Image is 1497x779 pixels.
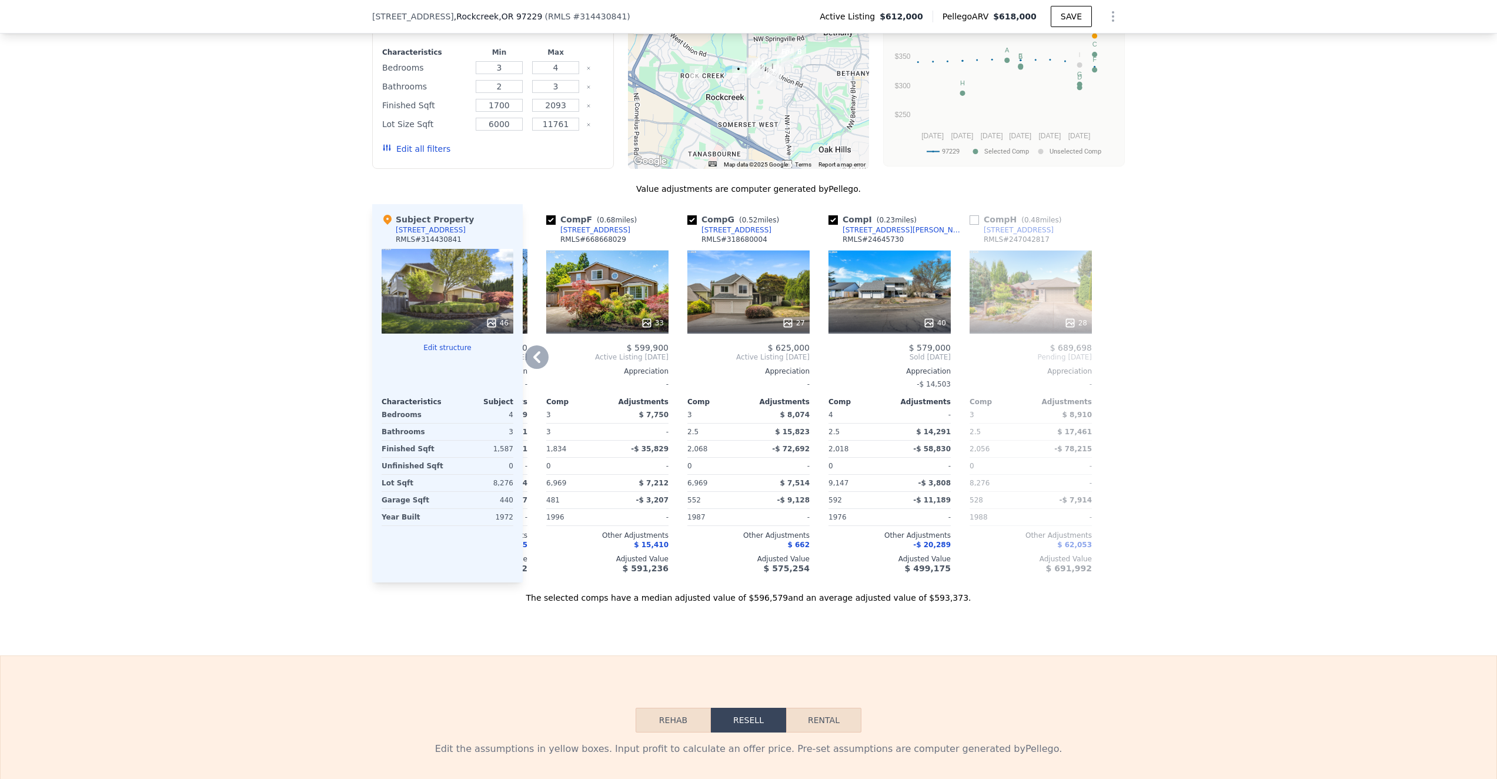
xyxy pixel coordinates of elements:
div: Value adjustments are computer generated by Pellego . [372,183,1125,195]
div: Adjustments [607,397,669,407]
span: -$ 35,829 [631,445,669,453]
div: Bedrooms [382,59,469,76]
button: Edit all filters [382,143,450,155]
span: RMLS [548,12,571,21]
span: , Rockcreek [454,11,543,22]
span: $ 17,461 [1057,428,1092,436]
div: Year Built [382,509,445,525]
div: 4790 NW 188th Ave [732,63,745,83]
span: $612,000 [880,11,923,22]
div: 1972 [450,509,513,525]
div: 5333 NW Lianna Way [793,46,806,66]
a: [STREET_ADDRESS][PERSON_NAME] [828,225,965,235]
span: -$ 11,189 [913,496,951,504]
text: [DATE] [981,132,1003,140]
span: 3 [687,411,692,419]
span: $ 7,212 [639,479,669,487]
div: 27 [782,317,805,329]
button: Edit structure [382,343,513,352]
div: RMLS # 247042817 [984,235,1050,244]
text: [DATE] [921,132,944,140]
div: Adjusted Value [828,554,951,564]
div: Comp F [546,214,641,225]
div: [STREET_ADDRESS][PERSON_NAME] [843,225,965,235]
span: 592 [828,496,842,504]
span: 6,969 [546,479,566,487]
text: C [1092,41,1097,48]
span: $ 662 [787,541,810,549]
button: SAVE [1051,6,1092,27]
div: 3 [546,424,605,440]
text: G [1077,71,1082,78]
div: [STREET_ADDRESS] [560,225,630,235]
text: 97229 [942,148,960,155]
span: $ 7,750 [639,411,669,419]
span: ( miles) [1017,216,1066,224]
text: [DATE] [1068,132,1091,140]
div: Bathrooms [382,424,445,440]
span: [STREET_ADDRESS] [372,11,454,22]
span: Pellego ARV [943,11,994,22]
text: $250 [895,111,911,119]
div: Other Adjustments [970,531,1092,540]
div: 17172 NW Blacktail Dr [781,47,794,67]
div: 1996 [546,509,605,525]
span: -$ 7,914 [1060,496,1092,504]
span: Sold [DATE] [828,352,951,362]
div: 46 [486,317,509,329]
div: 2.5 [970,424,1028,440]
div: Comp [687,397,748,407]
div: A chart. [891,16,1117,164]
div: - [687,376,810,392]
div: 1976 [828,509,887,525]
span: Active Listing [DATE] [687,352,810,362]
div: Bedrooms [382,407,445,423]
span: 0.68 [600,216,616,224]
span: $ 691,992 [1046,564,1092,573]
div: Adjustments [748,397,810,407]
span: 0.52 [742,216,758,224]
span: $ 8,910 [1062,411,1092,419]
button: Show Options [1101,5,1125,28]
text: F [1092,56,1097,63]
text: D [1077,74,1082,81]
span: -$ 3,808 [918,479,951,487]
div: 4 [450,407,513,423]
span: -$ 14,503 [917,380,951,388]
span: 0.48 [1024,216,1040,224]
span: Pending [DATE] [970,352,1092,362]
span: -$ 72,692 [772,445,810,453]
span: $ 62,053 [1057,541,1092,549]
span: 0 [687,462,692,470]
div: 4935 NW Kahneeta Ct [751,58,764,78]
div: Garage Sqft [382,492,445,508]
a: [STREET_ADDRESS] [970,225,1054,235]
span: $ 625,000 [768,343,810,352]
div: 28 [1064,317,1087,329]
div: Finished Sqft [382,97,469,114]
div: 5249 NW 173rd Pl [777,46,790,66]
span: 3 [546,411,551,419]
div: Adjusted Value [970,554,1092,564]
div: 4855 NW Shaniko Ct [747,58,760,78]
span: 4 [828,411,833,419]
div: Subject Property [382,214,474,225]
div: 19955 NW Paulina Dr [690,66,703,86]
div: 4815 NW Shaniko Ct [747,58,760,78]
div: Other Adjustments [828,531,951,540]
span: , OR 97229 [499,12,542,21]
button: Clear [586,66,591,71]
span: ( miles) [872,216,921,224]
span: $ 599,900 [627,343,669,352]
div: 3 [450,424,513,440]
span: 528 [970,496,983,504]
div: Appreciation [828,367,951,376]
span: 3 [970,411,974,419]
span: $618,000 [993,12,1037,21]
span: 2,056 [970,445,990,453]
span: -$ 9,128 [777,496,810,504]
div: Comp G [687,214,784,225]
div: Appreciation [687,367,810,376]
div: ( ) [544,11,630,22]
span: ( miles) [734,216,784,224]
